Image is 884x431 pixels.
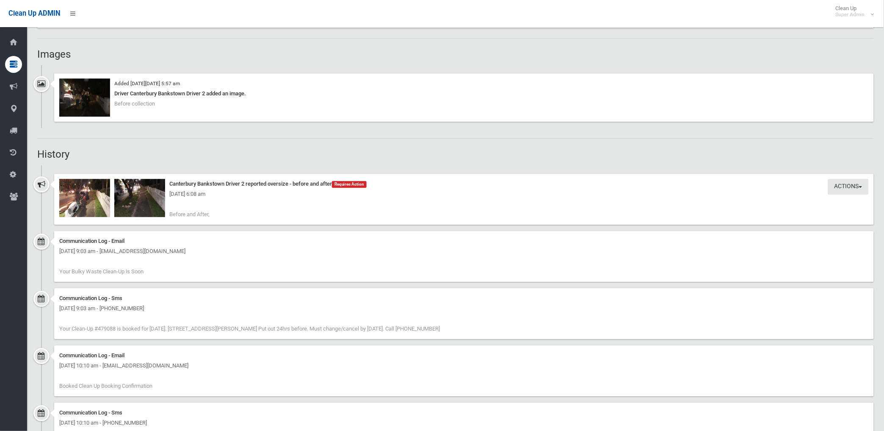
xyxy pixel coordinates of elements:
span: Your Clean-Up #479088 is booked for [DATE]. [STREET_ADDRESS][PERSON_NAME] Put out 24hrs before. M... [59,325,440,332]
h2: History [37,149,874,160]
span: Clean Up [832,5,873,18]
span: Clean Up ADMIN [8,9,60,17]
button: Actions [828,179,869,195]
h2: Images [37,49,874,60]
div: Driver Canterbury Bankstown Driver 2 added an image. [59,89,869,99]
div: [DATE] 10:10 am - [PHONE_NUMBER] [59,418,869,428]
span: Your Bulky Waste Clean-Up is Soon [59,268,144,275]
span: Booked Clean Up Booking Confirmation [59,383,152,389]
span: Requires Action [332,181,367,188]
span: Before and After, [169,211,210,217]
div: Communication Log - Email [59,350,869,361]
div: Communication Log - Email [59,236,869,246]
img: 2025-08-2706.08.076063178351475214567.jpg [114,179,165,217]
img: 2025-08-2705.56.081081031885118153677.jpg [59,78,110,117]
div: [DATE] 9:03 am - [PHONE_NUMBER] [59,303,869,314]
div: Canterbury Bankstown Driver 2 reported oversize - before and after [59,179,869,189]
img: 2025-08-2705.58.097106750038913651478.jpg [59,179,110,217]
div: [DATE] 9:03 am - [EMAIL_ADDRESS][DOMAIN_NAME] [59,246,869,256]
span: Before collection [114,100,155,107]
small: Super Admin [836,11,865,18]
small: Added [DATE][DATE] 5:57 am [114,81,180,86]
div: [DATE] 10:10 am - [EMAIL_ADDRESS][DOMAIN_NAME] [59,361,869,371]
div: [DATE] 6:08 am [59,189,869,199]
div: Communication Log - Sms [59,408,869,418]
div: Communication Log - Sms [59,293,869,303]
